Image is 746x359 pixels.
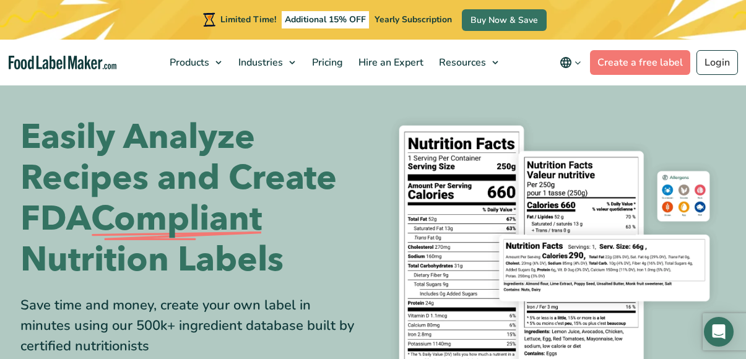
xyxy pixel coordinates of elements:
[305,40,348,85] a: Pricing
[308,56,344,69] span: Pricing
[432,40,505,85] a: Resources
[231,40,301,85] a: Industries
[355,56,425,69] span: Hire an Expert
[590,50,690,75] a: Create a free label
[462,9,547,31] a: Buy Now & Save
[435,56,487,69] span: Resources
[704,317,734,347] div: Open Intercom Messenger
[696,50,738,75] a: Login
[220,14,276,25] span: Limited Time!
[162,40,228,85] a: Products
[166,56,210,69] span: Products
[282,11,369,28] span: Additional 15% OFF
[235,56,284,69] span: Industries
[91,199,262,240] span: Compliant
[20,295,364,357] div: Save time and money, create your own label in minutes using our 500k+ ingredient database built b...
[375,14,452,25] span: Yearly Subscription
[20,117,364,280] h1: Easily Analyze Recipes and Create FDA Nutrition Labels
[351,40,428,85] a: Hire an Expert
